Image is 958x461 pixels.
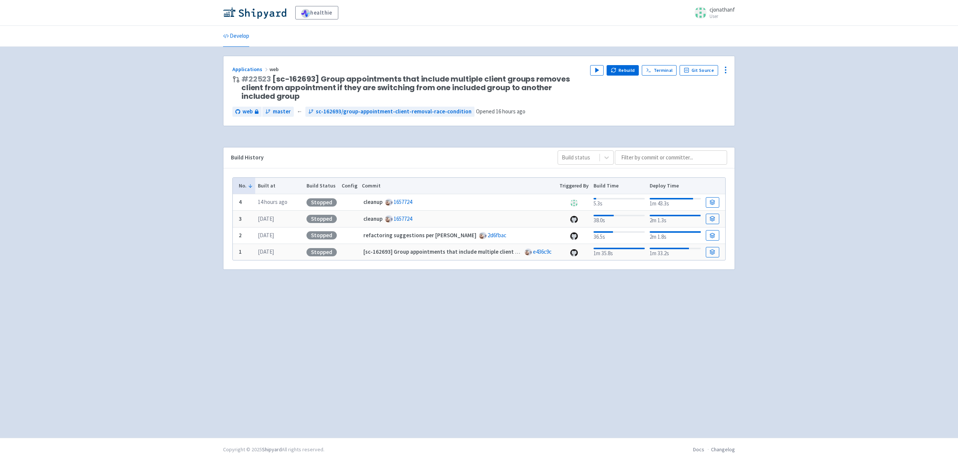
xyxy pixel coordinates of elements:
div: 1m 35.8s [594,246,645,258]
a: #22523 [241,74,271,84]
b: 3 [239,215,242,222]
strong: cleanup [363,215,382,222]
strong: refactoring suggestions per [PERSON_NAME] [363,232,476,239]
a: Shipyard [262,446,282,453]
a: Develop [223,26,249,47]
img: Shipyard logo [223,7,286,19]
span: Opened [476,108,525,115]
time: [DATE] [258,215,274,222]
a: healthie [295,6,338,19]
div: Stopped [306,248,337,256]
th: Build Time [591,178,647,194]
b: 1 [239,248,242,255]
small: User [710,14,735,19]
a: Docs [693,446,704,453]
a: 1657724 [394,215,412,222]
time: [DATE] [258,248,274,255]
a: Build Details [706,230,719,241]
th: Commit [360,178,557,194]
span: web [242,107,253,116]
th: Deploy Time [647,178,703,194]
div: 2m 1.8s [650,230,701,241]
b: 2 [239,232,242,239]
div: 5.3s [594,196,645,208]
time: [DATE] [258,232,274,239]
a: Applications [232,66,269,73]
span: master [273,107,291,116]
a: 1657724 [394,198,412,205]
a: Git Source [680,65,718,76]
th: Triggered By [557,178,591,194]
a: sc-162693/group-appointment-client-removal-race-condition [305,107,475,117]
th: Config [339,178,360,194]
strong: [sc-162693] Group appointments that include multiple client groups removes client from appointmen... [363,248,799,255]
button: No. [239,182,253,190]
th: Build Status [304,178,339,194]
th: Built at [255,178,304,194]
time: 14 hours ago [258,198,287,205]
div: 1m 43.3s [650,196,701,208]
span: [sc-162693] Group appointments that include multiple client groups removes client from appointmen... [241,75,584,101]
div: Copyright © 2025 All rights reserved. [223,446,324,454]
strong: cleanup [363,198,382,205]
b: 4 [239,198,242,205]
div: 38.0s [594,213,645,225]
div: Build History [231,153,546,162]
a: Build Details [706,247,719,257]
input: Filter by commit or committer... [615,150,727,165]
a: cjonathanf User [690,7,735,19]
a: e436c9c [533,248,552,255]
a: Build Details [706,214,719,224]
time: 16 hours ago [496,108,525,115]
div: Stopped [306,215,337,223]
div: 2m 1.3s [650,213,701,225]
div: Stopped [306,231,337,239]
div: Stopped [306,198,337,207]
span: ← [297,107,302,116]
button: Rebuild [607,65,639,76]
a: Changelog [711,446,735,453]
span: cjonathanf [710,6,735,13]
a: 2d6fbac [488,232,506,239]
a: Terminal [642,65,677,76]
a: master [262,107,294,117]
a: Build Details [706,197,719,208]
span: sc-162693/group-appointment-client-removal-race-condition [316,107,472,116]
div: 36.5s [594,230,645,241]
div: 1m 33.2s [650,246,701,258]
span: web [269,66,280,73]
button: Play [590,65,604,76]
a: web [232,107,262,117]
